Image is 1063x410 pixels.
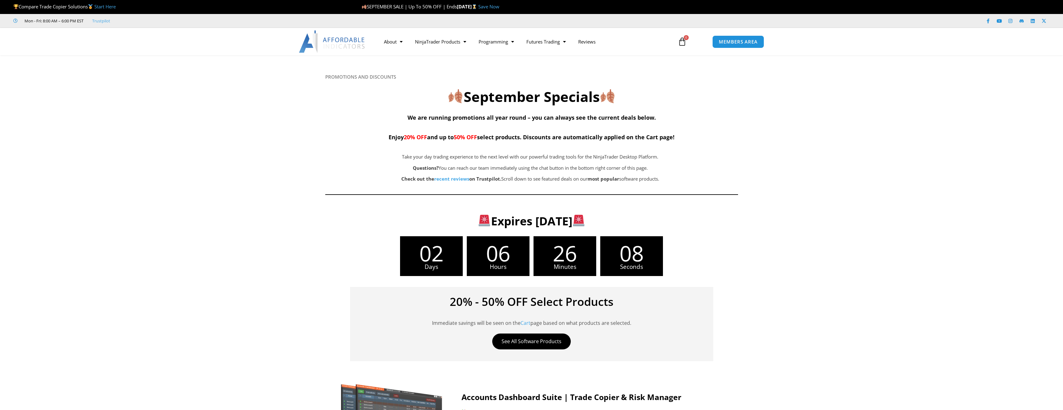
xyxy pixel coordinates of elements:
span: Take your day trading experience to the next level with our powerful trading tools for the NinjaT... [402,154,658,160]
strong: [DATE] [457,3,478,10]
h4: 20% - 50% OFF Select Products [359,296,704,307]
p: Immediate savings will be seen on the page based on what products are selected. [359,311,704,327]
h6: PROMOTIONS AND DISCOUNTS [325,74,738,80]
p: Scroll down to see featured deals on our software products. [356,175,705,183]
a: 0 [669,33,696,51]
span: Days [400,264,463,270]
span: MEMBERS AREA [719,39,758,44]
p: You can reach our team immediately using the chat button in the bottom right corner of this page. [356,164,705,173]
span: Minutes [534,264,596,270]
img: 🥇 [88,4,93,9]
a: Cart [520,320,530,326]
img: 🏆 [14,4,18,9]
strong: Accounts Dashboard Suite | Trade Copier & Risk Manager [462,392,681,402]
a: Trustpilot [92,17,110,25]
img: 🍂 [601,89,615,103]
a: See All Software Products [492,334,571,349]
span: We are running promotions all year round – you can always see the current deals below. [408,114,656,121]
img: 🚨 [573,215,584,226]
span: 20% OFF [404,133,427,141]
span: 0 [684,35,689,40]
img: 🚨 [479,215,490,226]
span: Hours [467,264,529,270]
a: About [378,35,409,49]
a: Reviews [572,35,602,49]
span: Compare Trade Copier Solutions [13,3,116,10]
a: recent reviews [434,176,469,182]
a: NinjaTrader Products [409,35,472,49]
img: 🍂 [362,4,367,9]
strong: Check out the on Trustpilot. [401,176,501,182]
a: Save Now [478,3,499,10]
span: Enjoy and up to select products. Discounts are automatically applied on the Cart page! [389,133,674,141]
span: Mon - Fri: 8:00 AM – 6:00 PM EST [23,17,83,25]
nav: Menu [378,35,671,49]
img: LogoAI | Affordable Indicators – NinjaTrader [299,30,366,53]
span: SEPTEMBER SALE | Up To 50% OFF | Ends [362,3,457,10]
span: 26 [534,242,596,264]
span: 02 [400,242,463,264]
a: Programming [472,35,520,49]
h3: Expires [DATE] [335,214,728,228]
h2: September Specials [325,88,738,106]
b: most popular [588,176,619,182]
span: 50% OFF [454,133,477,141]
a: Start Here [94,3,116,10]
span: Seconds [600,264,663,270]
span: 08 [600,242,663,264]
span: 06 [467,242,529,264]
a: Futures Trading [520,35,572,49]
img: 🍂 [448,89,462,103]
strong: Questions? [413,165,439,171]
a: MEMBERS AREA [712,35,764,48]
img: ⌛ [472,4,477,9]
